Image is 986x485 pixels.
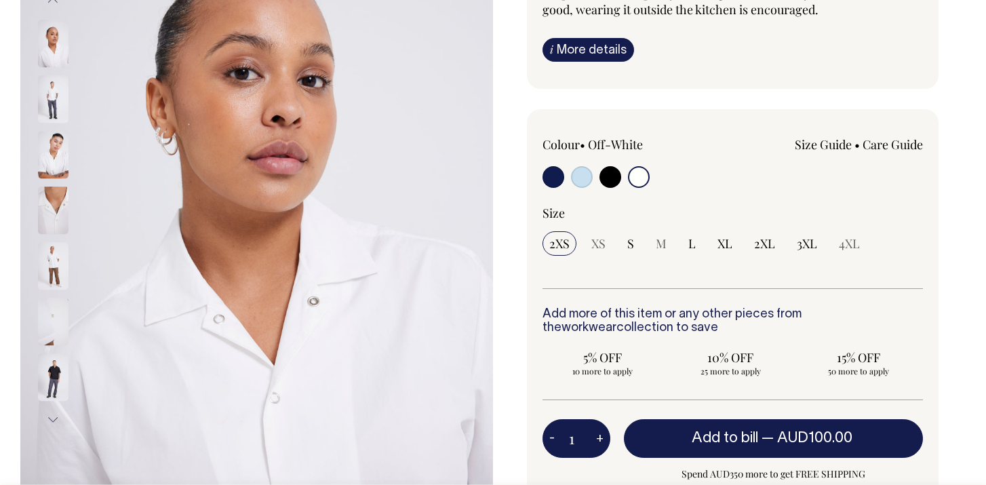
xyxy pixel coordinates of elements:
img: off-white [38,187,68,234]
input: 3XL [790,231,824,256]
img: off-white [38,20,68,67]
button: + [589,425,610,452]
span: 25 more to apply [677,366,784,376]
span: S [627,235,634,252]
span: 2XS [549,235,570,252]
input: 2XL [747,231,782,256]
input: L [682,231,703,256]
span: 3XL [797,235,817,252]
h6: Add more of this item or any other pieces from the collection to save [543,308,923,335]
span: — [762,431,856,445]
input: 2XS [543,231,576,256]
span: • [854,136,860,153]
input: 10% OFF 25 more to apply [671,345,791,381]
a: Care Guide [863,136,923,153]
input: M [649,231,673,256]
img: off-white [38,298,68,345]
span: 15% OFF [806,349,912,366]
img: off-white [38,131,68,178]
input: 15% OFF 50 more to apply [799,345,919,381]
input: S [620,231,641,256]
span: 4XL [839,235,860,252]
span: Spend AUD350 more to get FREE SHIPPING [624,466,923,482]
span: AUD100.00 [777,431,852,445]
input: XS [585,231,612,256]
span: XL [717,235,732,252]
span: 50 more to apply [806,366,912,376]
img: off-white [38,242,68,290]
div: Size [543,205,923,221]
label: Off-White [588,136,643,153]
span: M [656,235,667,252]
img: black [38,353,68,401]
span: i [550,42,553,56]
img: off-white [38,75,68,123]
input: 5% OFF 10 more to apply [543,345,663,381]
a: workwear [561,322,616,334]
span: Add to bill [692,431,758,445]
span: 10 more to apply [549,366,656,376]
button: - [543,425,561,452]
button: Next [43,405,63,435]
a: Size Guide [795,136,852,153]
span: 2XL [754,235,775,252]
span: • [580,136,585,153]
input: 4XL [832,231,867,256]
div: Colour [543,136,694,153]
button: Add to bill —AUD100.00 [624,419,923,457]
span: XS [591,235,606,252]
span: 5% OFF [549,349,656,366]
a: iMore details [543,38,634,62]
span: 10% OFF [677,349,784,366]
input: XL [711,231,739,256]
span: L [688,235,696,252]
